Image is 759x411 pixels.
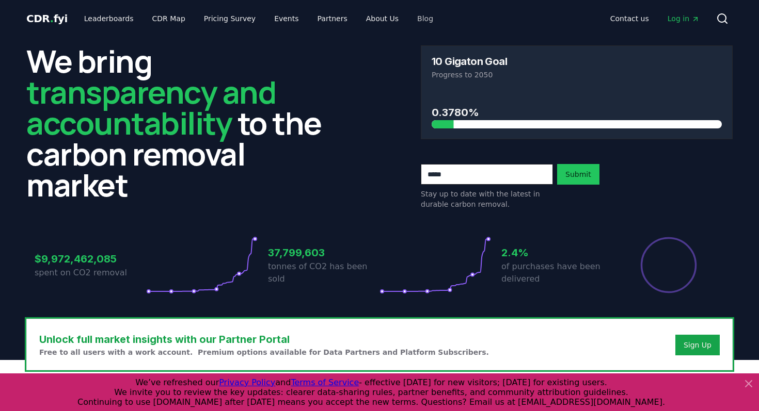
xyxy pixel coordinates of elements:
[268,245,379,260] h3: 37,799,603
[668,13,700,24] span: Log in
[39,332,489,347] h3: Unlock full market insights with our Partner Portal
[432,70,722,80] p: Progress to 2050
[196,9,264,28] a: Pricing Survey
[501,245,613,260] h3: 2.4%
[26,71,276,144] span: transparency and accountability
[409,9,441,28] a: Blog
[602,9,657,28] a: Contact us
[432,105,722,120] h3: 0.3780%
[659,9,708,28] a: Log in
[268,260,379,285] p: tonnes of CO2 has been sold
[675,335,720,355] button: Sign Up
[602,9,708,28] nav: Main
[26,45,338,200] h2: We bring to the carbon removal market
[26,11,68,26] a: CDR.fyi
[39,347,489,357] p: Free to all users with a work account. Premium options available for Data Partners and Platform S...
[35,251,146,267] h3: $9,972,462,085
[557,164,599,185] button: Submit
[501,260,613,285] p: of purchases have been delivered
[640,236,698,294] div: Percentage of sales delivered
[50,12,54,25] span: .
[309,9,356,28] a: Partners
[35,267,146,279] p: spent on CO2 removal
[358,9,407,28] a: About Us
[26,12,68,25] span: CDR fyi
[421,189,553,209] p: Stay up to date with the latest in durable carbon removal.
[144,9,194,28] a: CDR Map
[76,9,142,28] a: Leaderboards
[432,56,507,67] h3: 10 Gigaton Goal
[684,340,711,350] a: Sign Up
[76,9,441,28] nav: Main
[266,9,307,28] a: Events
